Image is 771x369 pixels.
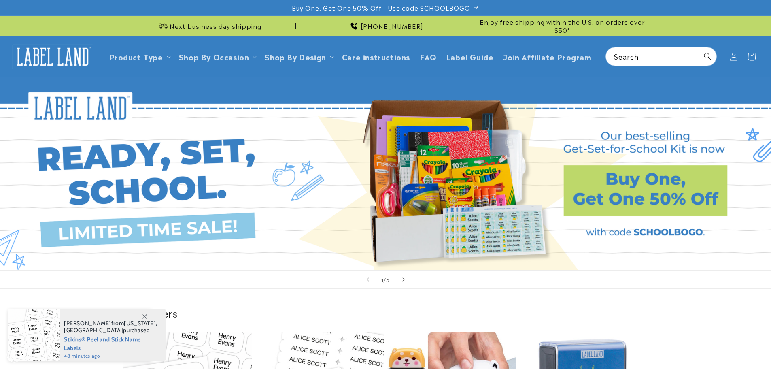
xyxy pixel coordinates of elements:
span: from , purchased [64,320,157,334]
summary: Shop By Occasion [174,47,260,66]
summary: Product Type [104,47,174,66]
a: Product Type [109,51,163,62]
button: Previous slide [359,271,377,288]
summary: Shop By Design [260,47,337,66]
h2: Best sellers [123,307,649,319]
span: FAQ [420,52,437,61]
a: FAQ [415,47,442,66]
span: 5 [386,275,390,284]
span: Buy One, Get One 50% Off - Use code SCHOOLBOGO [292,4,470,12]
span: Care instructions [342,52,410,61]
span: Next business day shipping [170,22,261,30]
span: [PERSON_NAME] [64,320,111,327]
button: Search [699,47,716,65]
div: Announcement [476,16,649,36]
span: [PHONE_NUMBER] [361,22,423,30]
span: [GEOGRAPHIC_DATA] [64,326,123,334]
a: Label Land [9,41,96,72]
span: Join Affiliate Program [503,52,591,61]
div: Announcement [299,16,472,36]
a: Care instructions [337,47,415,66]
button: Next slide [395,271,412,288]
span: [US_STATE] [124,320,156,327]
span: 1 [381,275,384,284]
div: Announcement [123,16,296,36]
a: Join Affiliate Program [498,47,596,66]
img: Label Land [12,44,93,69]
iframe: Gorgias live chat messenger [690,334,763,361]
span: Label Guide [446,52,494,61]
span: / [384,275,386,284]
a: Label Guide [442,47,499,66]
a: Shop By Design [265,51,326,62]
span: Shop By Occasion [179,52,249,61]
span: Enjoy free shipping within the U.S. on orders over $50* [476,18,649,34]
